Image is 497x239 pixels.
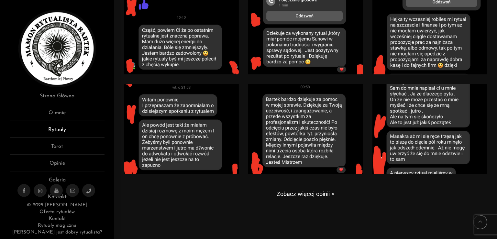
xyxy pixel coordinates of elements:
[10,126,105,138] a: Rytuały
[277,190,335,197] a: Zobacz więcej opinii >
[10,176,105,188] a: Galeria
[39,210,74,214] a: Oferta rytuałów
[49,216,66,221] a: Kontakt
[10,109,105,121] a: O mnie
[12,230,102,235] a: [PERSON_NAME] jest dobry rytualista?
[38,223,76,228] a: Rytuały magiczne
[18,10,96,87] img: Rytualista Bartek
[10,143,105,155] a: Tarot
[10,92,105,104] a: Strona Główna
[10,159,105,171] a: Opinie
